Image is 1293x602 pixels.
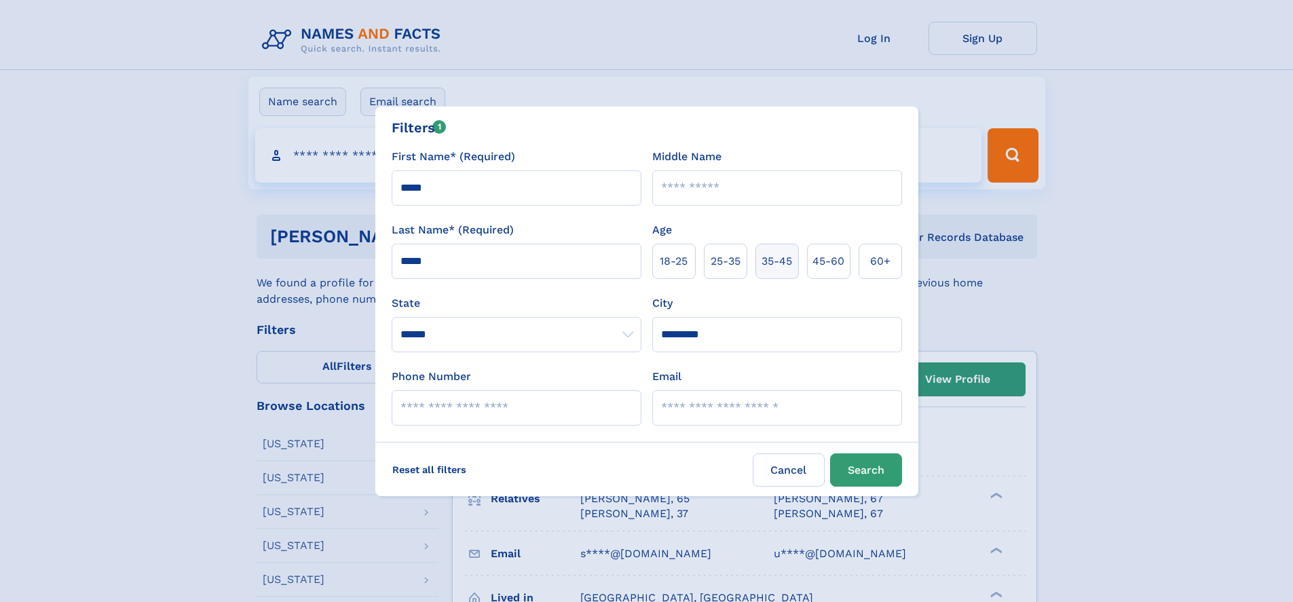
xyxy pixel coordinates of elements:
label: City [652,295,673,312]
span: 45‑60 [812,253,844,269]
label: First Name* (Required) [392,149,515,165]
label: Email [652,369,681,385]
label: Middle Name [652,149,722,165]
label: Cancel [753,453,825,487]
label: Last Name* (Required) [392,222,514,238]
button: Search [830,453,902,487]
label: Phone Number [392,369,471,385]
span: 25‑35 [711,253,741,269]
div: Filters [392,117,447,138]
label: State [392,295,641,312]
span: 18‑25 [660,253,688,269]
label: Age [652,222,672,238]
label: Reset all filters [383,453,475,486]
span: 35‑45 [762,253,792,269]
span: 60+ [870,253,891,269]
